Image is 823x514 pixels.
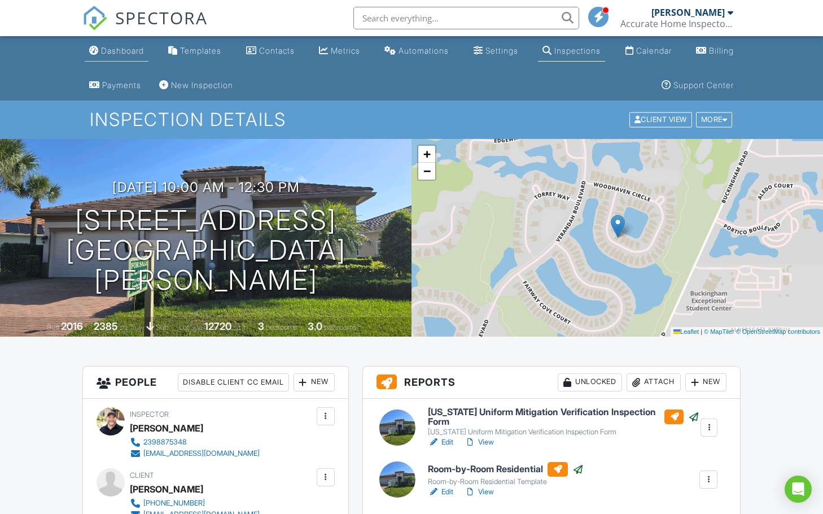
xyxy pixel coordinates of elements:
a: Contacts [242,41,299,62]
a: [EMAIL_ADDRESS][DOMAIN_NAME] [130,448,260,459]
div: [PERSON_NAME] [130,420,203,437]
div: Disable Client CC Email [178,373,289,391]
a: Settings [469,41,523,62]
div: [EMAIL_ADDRESS][DOMAIN_NAME] [143,449,260,458]
div: 12720 [204,320,231,332]
a: Leaflet [673,328,699,335]
a: Room-by-Room Residential Room-by-Room Residential Template [428,462,584,487]
a: Metrics [314,41,365,62]
a: Edit [428,437,453,448]
h6: [US_STATE] Uniform Mitigation Verification Inspection Form [428,407,699,427]
a: Billing [691,41,738,62]
div: Room-by-Room Residential Template [428,477,584,486]
span: SPECTORA [115,6,208,29]
div: 3 [258,320,264,332]
div: Attach [627,373,681,391]
a: © MapTiler [704,328,734,335]
span: bedrooms [266,323,297,332]
a: [US_STATE] Uniform Mitigation Verification Inspection Form [US_STATE] Uniform Mitigation Verifica... [428,407,699,437]
div: Dashboard [101,46,144,55]
a: Payments [85,75,146,96]
img: The Best Home Inspection Software - Spectora [82,6,107,31]
div: [PHONE_NUMBER] [143,499,205,508]
a: SPECTORA [82,15,208,39]
span: | [701,328,702,335]
div: Client View [629,112,692,128]
div: New [685,373,726,391]
a: Calendar [621,41,676,62]
div: [PERSON_NAME] [130,481,203,498]
h3: Reports [363,367,740,399]
span: + [423,147,431,161]
div: Templates [180,46,221,55]
div: [US_STATE] Uniform Mitigation Verification Inspection Form [428,428,699,437]
div: Payments [102,80,141,90]
div: 2016 [61,320,83,332]
a: [PHONE_NUMBER] [130,498,260,509]
div: 2398875348 [143,438,187,447]
a: Edit [428,486,453,498]
a: Dashboard [85,41,148,62]
div: Billing [709,46,734,55]
a: Zoom out [418,163,435,180]
div: 3.0 [308,320,322,332]
a: Templates [164,41,226,62]
div: Open Intercom Messenger [785,476,812,503]
h6: Room-by-Room Residential [428,462,584,477]
div: More [696,112,733,128]
a: © OpenStreetMap contributors [736,328,820,335]
span: Client [130,471,154,480]
span: sq. ft. [120,323,135,332]
div: Settings [485,46,518,55]
img: Marker [611,215,625,238]
div: Inspections [554,46,601,55]
div: New Inspection [171,80,233,90]
a: View [465,486,494,498]
a: Support Center [657,75,738,96]
a: Inspections [538,41,605,62]
a: Zoom in [418,146,435,163]
div: Calendar [636,46,672,55]
div: Metrics [331,46,360,55]
h1: Inspection Details [90,110,734,129]
div: New [294,373,335,391]
h3: People [83,367,348,399]
span: Inspector [130,410,169,419]
div: [PERSON_NAME] [651,7,725,18]
span: − [423,164,431,178]
div: Unlocked [558,373,622,391]
span: Built [47,323,59,332]
span: Lot Size [179,323,203,332]
a: New Inspection [155,75,238,96]
span: bathrooms [324,323,356,332]
span: slab [156,323,168,332]
div: 2385 [94,320,118,332]
h1: [STREET_ADDRESS] [GEOGRAPHIC_DATA][PERSON_NAME] [18,206,393,295]
span: sq.ft. [233,323,247,332]
a: View [465,437,494,448]
a: Automations (Basic) [380,41,453,62]
a: 2398875348 [130,437,260,448]
div: Support Center [673,80,734,90]
input: Search everything... [353,7,579,29]
div: Accurate Home Inspectors of Florida [620,18,733,29]
div: Automations [399,46,449,55]
h3: [DATE] 10:00 am - 12:30 pm [112,180,300,195]
div: Contacts [259,46,295,55]
a: Client View [628,115,695,123]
